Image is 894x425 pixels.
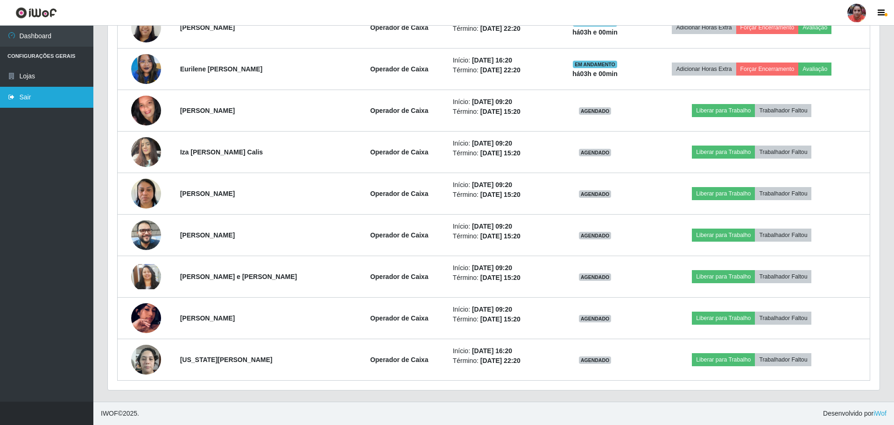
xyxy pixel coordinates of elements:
time: [DATE] 09:20 [472,139,512,147]
time: [DATE] 15:20 [480,274,521,281]
span: AGENDADO [579,315,612,322]
img: 1758229509214.jpeg [131,292,161,345]
li: Término: [453,190,551,200]
time: [DATE] 16:20 [472,347,512,355]
button: Liberar para Trabalho [692,146,755,159]
time: [DATE] 09:20 [472,306,512,313]
time: [DATE] 09:20 [472,181,512,188]
button: Trabalhador Faltou [755,270,811,283]
img: 1701891502546.jpeg [131,77,161,144]
li: Término: [453,231,551,241]
strong: Operador de Caixa [370,65,429,73]
button: Liberar para Trabalho [692,353,755,366]
strong: [PERSON_NAME] [180,231,235,239]
button: Liberar para Trabalho [692,104,755,117]
img: 1754675382047.jpeg [131,132,161,172]
li: Início: [453,305,551,314]
time: [DATE] 09:20 [472,98,512,105]
li: Término: [453,148,551,158]
li: Início: [453,263,551,273]
li: Término: [453,24,551,34]
li: Início: [453,139,551,148]
img: CoreUI Logo [15,7,57,19]
time: [DATE] 09:20 [472,264,512,272]
img: 1754259184125.jpeg [131,340,161,379]
li: Início: [453,97,551,107]
li: Início: [453,56,551,65]
img: 1754146149925.jpeg [131,174,161,213]
li: Término: [453,65,551,75]
button: Forçar Encerramento [736,21,799,34]
time: [DATE] 09:20 [472,223,512,230]
span: Desenvolvido por [823,409,887,418]
span: EM ANDAMENTO [573,61,617,68]
img: 1755090695387.jpeg [131,215,161,255]
span: AGENDADO [579,232,612,239]
strong: [PERSON_NAME] e [PERSON_NAME] [180,273,297,280]
li: Término: [453,314,551,324]
time: [DATE] 15:20 [480,149,521,157]
button: Trabalhador Faltou [755,146,811,159]
button: Adicionar Horas Extra [672,21,736,34]
img: 1756310362106.jpeg [131,264,161,290]
strong: Operador de Caixa [370,314,429,322]
time: [DATE] 22:20 [480,66,521,74]
li: Início: [453,222,551,231]
button: Forçar Encerramento [736,63,799,76]
button: Liberar para Trabalho [692,270,755,283]
button: Liberar para Trabalho [692,312,755,325]
button: Liberar para Trabalho [692,229,755,242]
span: AGENDADO [579,273,612,281]
strong: Iza [PERSON_NAME] Calis [180,148,263,156]
button: Trabalhador Faltou [755,187,811,200]
span: AGENDADO [579,356,612,364]
time: [DATE] 15:20 [480,191,521,198]
time: [DATE] 22:20 [480,25,521,32]
time: [DATE] 16:20 [472,56,512,64]
strong: [US_STATE][PERSON_NAME] [180,356,273,363]
button: Avaliação [798,63,831,76]
strong: Operador de Caixa [370,273,429,280]
span: AGENDADO [579,107,612,115]
strong: [PERSON_NAME] [180,314,235,322]
button: Trabalhador Faltou [755,104,811,117]
span: AGENDADO [579,149,612,156]
time: [DATE] 22:20 [480,357,521,364]
strong: há 03 h e 00 min [572,70,618,77]
li: Término: [453,107,551,117]
img: 1754744949596.jpeg [131,7,161,47]
li: Início: [453,346,551,356]
button: Trabalhador Faltou [755,312,811,325]
strong: Eurilene [PERSON_NAME] [180,65,263,73]
button: Avaliação [798,21,831,34]
button: Adicionar Horas Extra [672,63,736,76]
span: AGENDADO [579,190,612,198]
li: Início: [453,180,551,190]
time: [DATE] 15:20 [480,315,521,323]
a: iWof [873,410,887,417]
strong: [PERSON_NAME] [180,24,235,31]
span: IWOF [101,410,118,417]
li: Término: [453,356,551,366]
strong: Operador de Caixa [370,190,429,197]
strong: Operador de Caixa [370,148,429,156]
button: Liberar para Trabalho [692,187,755,200]
strong: Operador de Caixa [370,24,429,31]
strong: há 03 h e 00 min [572,28,618,36]
strong: Operador de Caixa [370,231,429,239]
span: © 2025 . [101,409,139,418]
time: [DATE] 15:20 [480,108,521,115]
li: Término: [453,273,551,283]
strong: Operador de Caixa [370,356,429,363]
strong: [PERSON_NAME] [180,190,235,197]
button: Trabalhador Faltou [755,353,811,366]
strong: Operador de Caixa [370,107,429,114]
strong: [PERSON_NAME] [180,107,235,114]
button: Trabalhador Faltou [755,229,811,242]
img: 1738003007087.jpeg [131,49,161,89]
time: [DATE] 15:20 [480,232,521,240]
